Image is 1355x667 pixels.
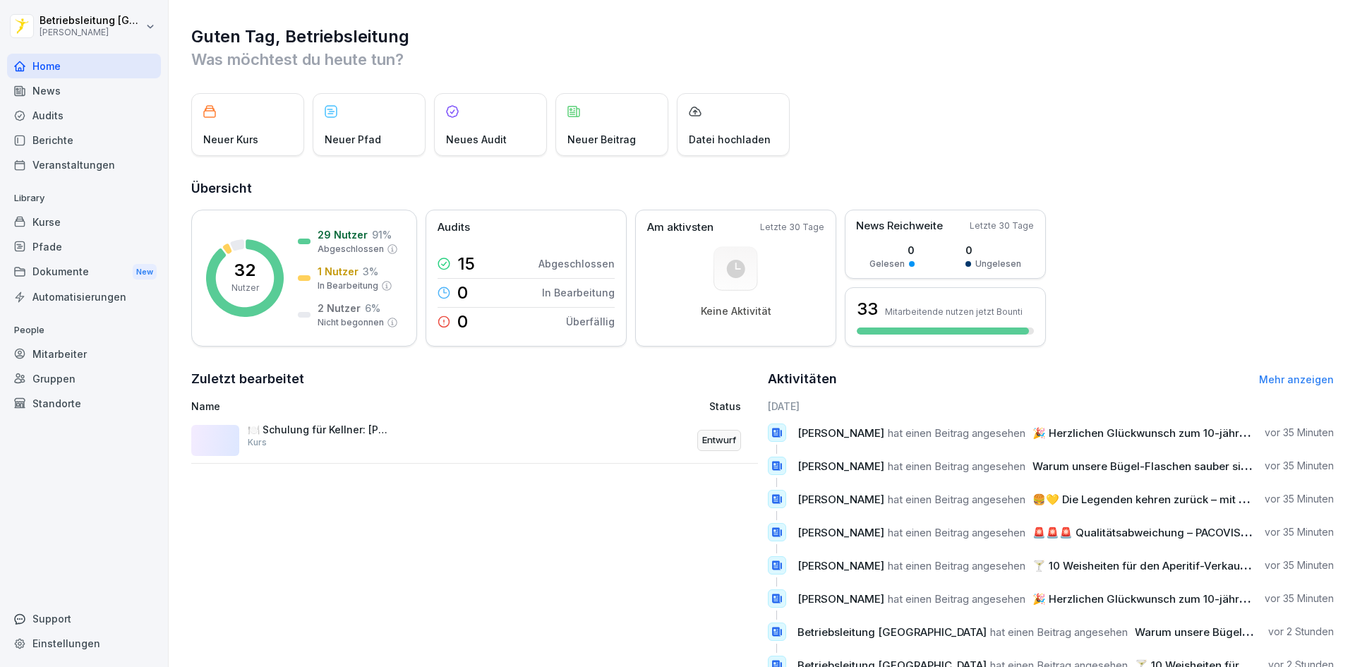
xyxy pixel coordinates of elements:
p: vor 2 Stunden [1268,625,1334,639]
div: Support [7,606,161,631]
p: Gelesen [869,258,905,270]
a: Gruppen [7,366,161,391]
p: Mitarbeitende nutzen jetzt Bounti [885,306,1023,317]
p: In Bearbeitung [542,285,615,300]
a: Mehr anzeigen [1259,373,1334,385]
a: Einstellungen [7,631,161,656]
a: Audits [7,103,161,128]
p: 6 % [365,301,380,316]
p: Letzte 30 Tage [970,220,1034,232]
span: hat einen Beitrag angesehen [888,426,1025,440]
p: vor 35 Minuten [1265,591,1334,606]
p: 0 [965,243,1021,258]
p: [PERSON_NAME] [40,28,143,37]
a: Kurse [7,210,161,234]
h6: [DATE] [768,399,1335,414]
a: News [7,78,161,103]
p: Audits [438,220,470,236]
span: [PERSON_NAME] [797,426,884,440]
p: 0 [869,243,915,258]
p: 3 % [363,264,378,279]
p: Neuer Kurs [203,132,258,147]
p: Abgeschlossen [538,256,615,271]
span: hat einen Beitrag angesehen [888,526,1025,539]
p: Library [7,187,161,210]
h3: 33 [857,297,878,321]
p: vor 35 Minuten [1265,459,1334,473]
p: 0 [457,313,468,330]
p: 🍽️ Schulung für Kellner: [PERSON_NAME] [248,423,389,436]
span: hat einen Beitrag angesehen [888,493,1025,506]
p: Betriebsleitung [GEOGRAPHIC_DATA] [40,15,143,27]
p: Nicht begonnen [318,316,384,329]
a: Home [7,54,161,78]
p: 32 [234,262,255,279]
a: Berichte [7,128,161,152]
h2: Übersicht [191,179,1334,198]
a: Veranstaltungen [7,152,161,177]
span: hat einen Beitrag angesehen [888,459,1025,473]
p: 0 [457,284,468,301]
p: Nutzer [231,282,259,294]
p: vor 35 Minuten [1265,426,1334,440]
span: [PERSON_NAME] [797,592,884,606]
span: [PERSON_NAME] [797,526,884,539]
p: Kurs [248,436,267,449]
p: Am aktivsten [647,220,713,236]
a: 🍽️ Schulung für Kellner: [PERSON_NAME]KursEntwurf [191,418,758,464]
h2: Aktivitäten [768,369,837,389]
p: Neuer Beitrag [567,132,636,147]
p: In Bearbeitung [318,280,378,292]
a: Automatisierungen [7,284,161,309]
p: People [7,319,161,342]
p: Keine Aktivität [701,305,771,318]
p: 1 Nutzer [318,264,359,279]
h2: Zuletzt bearbeitet [191,369,758,389]
span: [PERSON_NAME] [797,459,884,473]
span: [PERSON_NAME] [797,493,884,506]
span: [PERSON_NAME] [797,559,884,572]
p: Überfällig [566,314,615,329]
span: Betriebsleitung [GEOGRAPHIC_DATA] [797,625,987,639]
p: vor 35 Minuten [1265,558,1334,572]
p: Ungelesen [975,258,1021,270]
p: Was möchtest du heute tun? [191,48,1334,71]
p: Neues Audit [446,132,507,147]
p: Entwurf [702,433,736,447]
span: hat einen Beitrag angesehen [990,625,1128,639]
p: Status [709,399,741,414]
span: hat einen Beitrag angesehen [888,559,1025,572]
span: hat einen Beitrag angesehen [888,592,1025,606]
a: Mitarbeiter [7,342,161,366]
p: Letzte 30 Tage [760,221,824,234]
p: Datei hochladen [689,132,771,147]
p: 2 Nutzer [318,301,361,316]
div: New [133,264,157,280]
div: Dokumente [7,259,161,285]
a: Standorte [7,391,161,416]
p: 29 Nutzer [318,227,368,242]
p: Neuer Pfad [325,132,381,147]
p: 15 [457,256,475,272]
a: DokumenteNew [7,259,161,285]
p: 91 % [372,227,392,242]
p: vor 35 Minuten [1265,525,1334,539]
p: vor 35 Minuten [1265,492,1334,506]
p: Abgeschlossen [318,243,384,256]
p: Name [191,399,546,414]
a: Pfade [7,234,161,259]
p: News Reichweite [856,218,943,234]
h1: Guten Tag, Betriebsleitung [191,25,1334,48]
